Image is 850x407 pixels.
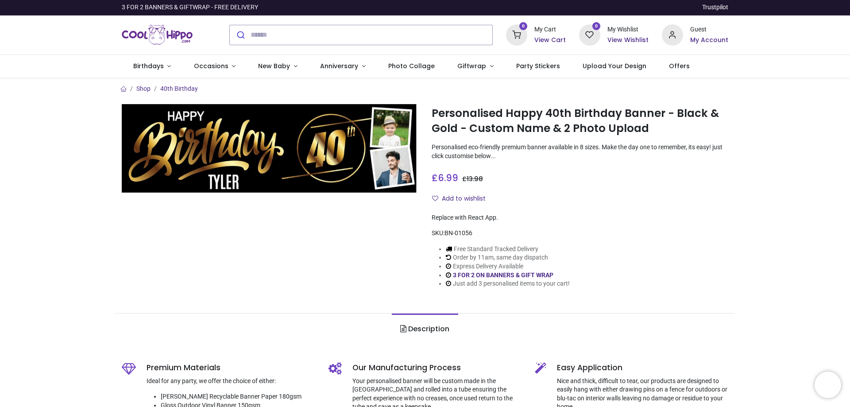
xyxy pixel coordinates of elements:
li: [PERSON_NAME] Recyclable Banner Paper 180gsm [161,392,315,401]
sup: 0 [519,22,528,31]
a: My Account [690,36,728,45]
span: 13.98 [467,174,483,183]
p: Ideal for any party, we offer the choice of either: [147,377,315,386]
a: Description [392,314,458,345]
li: Free Standard Tracked Delivery [446,245,570,254]
button: Submit [230,25,251,45]
h5: Our Manufacturing Process [352,362,522,373]
a: Trustpilot [702,3,728,12]
a: 3 FOR 2 ON BANNERS & GIFT WRAP [453,271,553,279]
a: Birthdays [122,55,182,78]
span: Upload Your Design [583,62,646,70]
img: Cool Hippo [122,23,193,47]
span: Birthdays [133,62,164,70]
span: £ [462,174,483,183]
a: 40th Birthday [160,85,198,92]
a: Logo of Cool Hippo [122,23,193,47]
li: Express Delivery Available [446,262,570,271]
a: View Cart [534,36,566,45]
sup: 0 [592,22,601,31]
h5: Easy Application [557,362,728,373]
span: Offers [669,62,690,70]
button: Add to wishlistAdd to wishlist [432,191,493,206]
a: Occasions [182,55,247,78]
li: Just add 3 personalised items to your cart! [446,279,570,288]
i: Add to wishlist [432,195,438,202]
img: Personalised Happy 40th Birthday Banner - Black & Gold - Custom Name & 2 Photo Upload [122,104,418,193]
div: SKU: [432,229,728,238]
span: Photo Collage [388,62,435,70]
div: Guest [690,25,728,34]
div: My Cart [534,25,566,34]
span: Giftwrap [457,62,486,70]
h1: Personalised Happy 40th Birthday Banner - Black & Gold - Custom Name & 2 Photo Upload [432,106,728,136]
a: Shop [136,85,151,92]
span: Occasions [194,62,228,70]
a: View Wishlist [607,36,649,45]
span: Party Stickers [516,62,560,70]
div: 3 FOR 2 BANNERS & GIFTWRAP - FREE DELIVERY [122,3,258,12]
span: New Baby [258,62,290,70]
li: Order by 11am, same day dispatch [446,253,570,262]
span: BN-01056 [444,229,472,236]
a: Giftwrap [446,55,505,78]
span: £ [432,171,458,184]
a: Anniversary [309,55,377,78]
a: 0 [506,31,527,38]
iframe: Brevo live chat [815,372,841,398]
div: Replace with React App. [432,213,728,222]
span: Anniversary [320,62,358,70]
div: My Wishlist [607,25,649,34]
a: New Baby [247,55,309,78]
h5: Premium Materials [147,362,315,373]
span: 6.99 [438,171,458,184]
a: 0 [579,31,600,38]
p: Personalised eco-friendly premium banner available in 8 sizes. Make the day one to remember, its ... [432,143,728,160]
